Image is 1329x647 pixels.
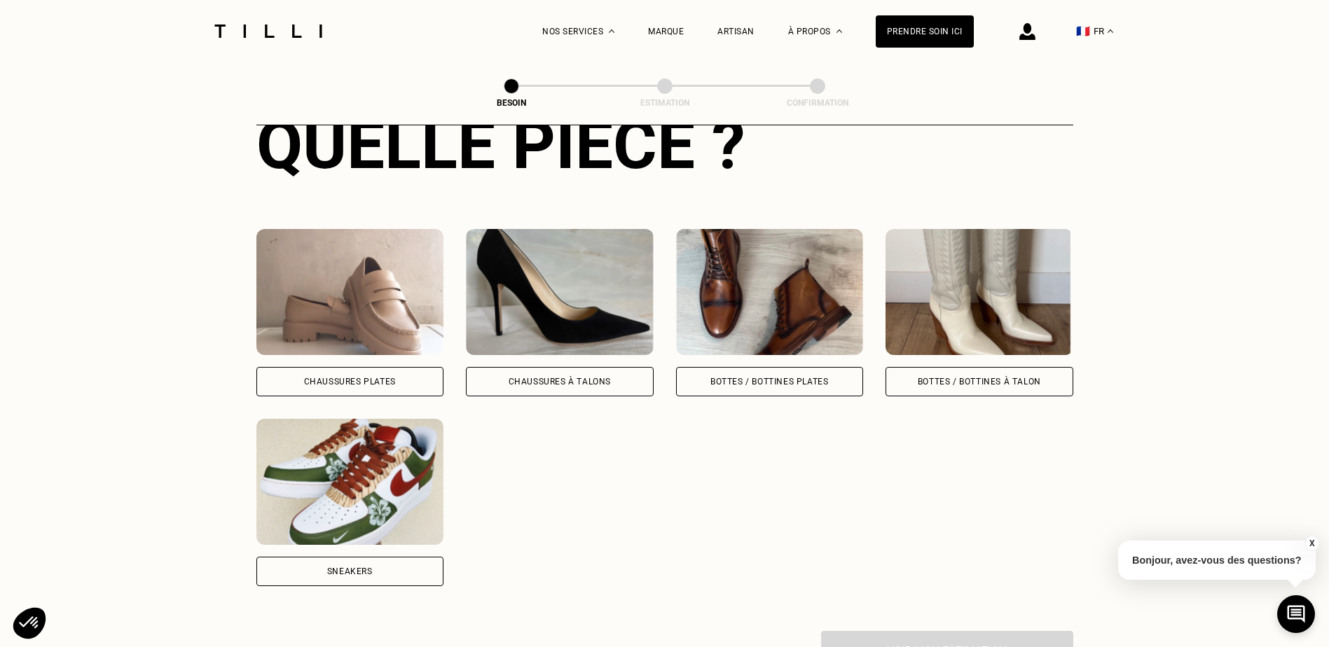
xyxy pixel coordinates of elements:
[595,98,735,108] div: Estimation
[648,27,684,36] a: Marque
[1118,541,1316,580] p: Bonjour, avez-vous des questions?
[256,106,1073,184] div: Quelle pièce ?
[886,229,1073,355] img: Tilli retouche votre Bottes / Bottines à talon
[209,25,327,38] img: Logo du service de couturière Tilli
[256,229,444,355] img: Tilli retouche votre Chaussures Plates
[609,29,614,33] img: Menu déroulant
[836,29,842,33] img: Menu déroulant à propos
[509,377,611,386] div: Chaussures à Talons
[256,419,444,545] img: Tilli retouche votre Sneakers
[918,377,1041,386] div: Bottes / Bottines à talon
[876,15,974,48] a: Prendre soin ici
[710,377,828,386] div: Bottes / Bottines plates
[466,229,654,355] img: Tilli retouche votre Chaussures à Talons
[304,377,396,386] div: Chaussures Plates
[1019,23,1035,40] img: icône connexion
[717,27,755,36] a: Artisan
[1304,536,1318,551] button: X
[676,229,864,355] img: Tilli retouche votre Bottes / Bottines plates
[441,98,581,108] div: Besoin
[1108,29,1113,33] img: menu déroulant
[748,98,888,108] div: Confirmation
[1076,25,1090,38] span: 🇫🇷
[327,567,373,576] div: Sneakers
